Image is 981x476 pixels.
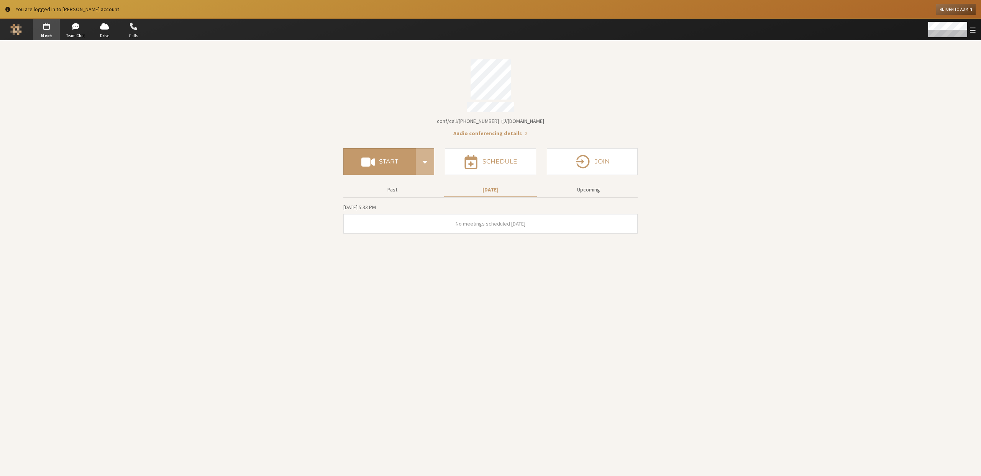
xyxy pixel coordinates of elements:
[343,204,376,211] span: [DATE] 5:33 PM
[444,183,537,196] button: [DATE]
[542,183,635,196] button: Upcoming
[456,220,525,227] span: No meetings scheduled [DATE]
[16,5,931,13] div: You are logged in to [PERSON_NAME] account
[936,4,976,15] button: Return to Admin
[547,148,638,175] button: Join
[120,33,147,39] span: Calls
[343,54,638,137] section: Account details
[3,19,30,40] button: Logo
[343,203,638,234] section: Today's Meetings
[343,148,416,175] button: Start
[445,148,536,175] button: Schedule
[379,159,398,165] h4: Start
[62,33,89,39] span: Team Chat
[482,159,517,165] h4: Schedule
[437,118,544,124] span: Copy my meeting room link
[91,33,118,39] span: Drive
[921,19,981,40] div: Open menu
[346,183,439,196] button: Past
[10,24,22,35] img: Iotum
[33,33,60,39] span: Meet
[416,148,434,175] div: Start conference options
[437,117,544,125] button: Copy my meeting room linkCopy my meeting room link
[595,159,610,165] h4: Join
[453,129,528,137] button: Audio conferencing details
